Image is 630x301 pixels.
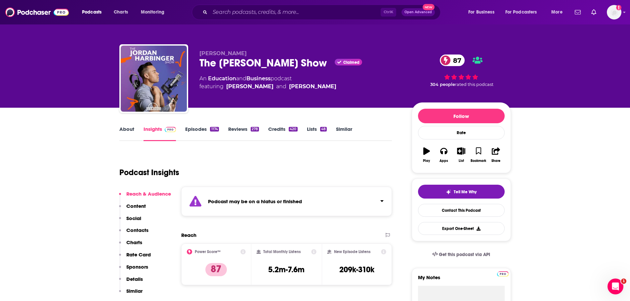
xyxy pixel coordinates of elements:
span: and [236,75,246,82]
button: Charts [119,239,142,251]
button: Show profile menu [607,5,621,19]
button: Sponsors [119,264,148,276]
span: Logged in as SimonElement [607,5,621,19]
p: Social [126,215,141,221]
a: Business [246,75,271,82]
button: Apps [435,143,452,167]
p: Contacts [126,227,148,233]
input: Search podcasts, credits, & more... [210,7,381,18]
div: Play [423,159,430,163]
svg: Add a profile image [616,5,621,10]
a: Charts [109,7,132,18]
h2: Power Score™ [195,249,221,254]
div: 1174 [210,127,219,132]
span: More [551,8,563,17]
span: Claimed [343,61,359,64]
h1: Podcast Insights [119,168,179,177]
a: Reviews278 [228,126,259,141]
span: 304 people [430,82,455,87]
div: 48 [320,127,327,132]
a: Episodes1174 [185,126,219,141]
p: 87 [205,263,227,276]
a: Show notifications dropdown [572,7,583,18]
img: User Profile [607,5,621,19]
button: Rate Card [119,251,151,264]
span: 1 [621,279,626,284]
a: Education [208,75,236,82]
div: Rate [418,126,505,139]
a: 87 [440,55,465,66]
a: Similar [336,126,352,141]
p: Reach & Audience [126,191,171,197]
strong: Podcast may be on a hiatus or finished [208,198,302,205]
a: Credits420 [268,126,297,141]
span: Get this podcast via API [439,252,490,257]
span: For Podcasters [505,8,537,17]
a: Jordan Harbinger [226,83,273,91]
button: Content [119,203,146,215]
a: Show notifications dropdown [589,7,599,18]
button: open menu [547,7,571,18]
span: Ctrl K [381,8,396,17]
p: Charts [126,239,142,245]
span: rated this podcast [455,82,493,87]
button: Export One-Sheet [418,222,505,235]
div: An podcast [199,75,336,91]
button: Follow [418,109,505,123]
span: New [423,4,435,10]
div: 87 304 peoplerated this podcast [412,50,511,91]
button: Play [418,143,435,167]
section: Click to expand status details [181,187,392,216]
span: For Business [468,8,494,17]
span: Podcasts [82,8,102,17]
span: featuring [199,83,336,91]
button: List [452,143,470,167]
span: and [276,83,286,91]
img: tell me why sparkle [446,189,451,195]
button: open menu [136,7,173,18]
div: 420 [289,127,297,132]
iframe: Intercom live chat [608,279,623,294]
h2: New Episode Listens [334,249,370,254]
div: Bookmark [471,159,486,163]
button: Details [119,276,143,288]
button: Social [119,215,141,227]
span: Tell Me Why [454,189,477,195]
a: Gabriel Mizrahi [289,83,336,91]
p: Rate Card [126,251,151,258]
img: The Jordan Harbinger Show [121,46,187,112]
button: open menu [464,7,503,18]
button: Open AdvancedNew [401,8,435,16]
p: Sponsors [126,264,148,270]
button: Share [487,143,504,167]
button: tell me why sparkleTell Me Why [418,185,505,199]
button: open menu [77,7,110,18]
button: Reach & Audience [119,191,171,203]
button: Similar [119,288,143,300]
a: Get this podcast via API [427,246,496,263]
button: open menu [501,7,547,18]
a: Pro website [497,270,509,277]
div: Search podcasts, credits, & more... [198,5,447,20]
a: InsightsPodchaser Pro [144,126,176,141]
h3: 209k-310k [339,265,374,275]
div: List [459,159,464,163]
h3: 5.2m-7.6m [268,265,305,275]
button: Bookmark [470,143,487,167]
a: Podchaser - Follow, Share and Rate Podcasts [5,6,69,19]
div: 278 [251,127,259,132]
h2: Total Monthly Listens [263,249,301,254]
label: My Notes [418,274,505,286]
span: Charts [114,8,128,17]
div: Share [491,159,500,163]
p: Details [126,276,143,282]
a: About [119,126,134,141]
span: Monitoring [141,8,164,17]
a: Contact This Podcast [418,204,505,217]
span: 87 [446,55,465,66]
div: Apps [440,159,448,163]
img: Podchaser Pro [165,127,176,132]
a: Lists48 [307,126,327,141]
button: Contacts [119,227,148,239]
